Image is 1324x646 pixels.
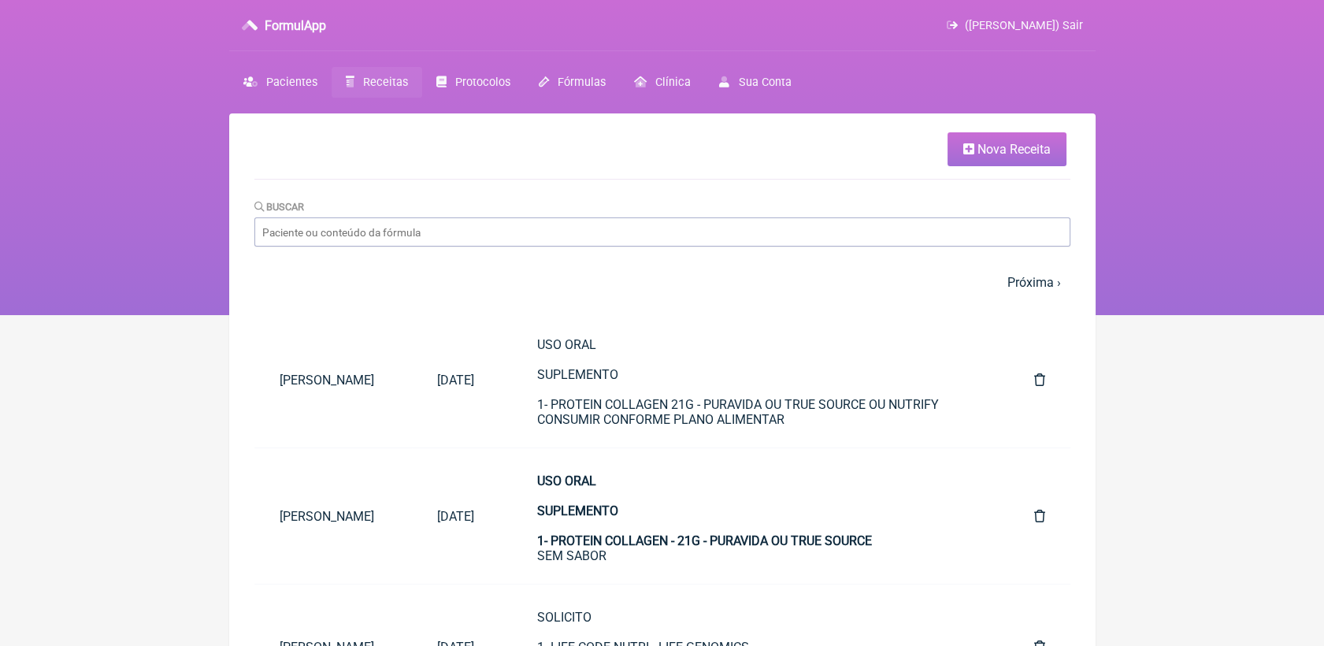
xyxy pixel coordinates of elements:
[1007,275,1061,290] a: Próxima ›
[266,76,317,89] span: Pacientes
[965,19,1083,32] span: ([PERSON_NAME]) Sair
[655,76,691,89] span: Clínica
[332,67,422,98] a: Receitas
[512,461,996,571] a: USO ORALSUPLEMENTO1- PROTEIN COLLAGEN - 21G - PURAVIDA OU TRUE SOURCE SEM SABORCONSUMIR CONFORME ...
[254,360,412,400] a: [PERSON_NAME]
[254,496,412,536] a: [PERSON_NAME]
[537,473,971,638] div: SEM SABOR CONSUMIR CONFORME ORIENTAÇÃO. CONSUMIR UM MEDIDOR OU SACHÊ A TARDE DIARIAMENTE.
[363,76,408,89] span: Receitas
[229,67,332,98] a: Pacientes
[254,217,1070,247] input: Paciente ou conteúdo da fórmula
[412,360,499,400] a: [DATE]
[265,18,326,33] h3: FormulApp
[422,67,525,98] a: Protocolos
[947,19,1082,32] a: ([PERSON_NAME]) Sair
[977,142,1051,157] span: Nova Receita
[558,76,606,89] span: Fórmulas
[254,265,1070,299] nav: pager
[537,473,872,548] strong: USO ORAL SUPLEMENTO 1- PROTEIN COLLAGEN - 21G - PURAVIDA OU TRUE SOURCE
[412,496,499,536] a: [DATE]
[705,67,805,98] a: Sua Conta
[512,325,996,435] a: USO ORALSUPLEMENTO1- PROTEIN COLLAGEN 21G - PURAVIDA OU TRUE SOURCE OU NUTRIFYCONSUMIR CONFORME P...
[537,337,971,487] div: USO ORAL SUPLEMENTO 1- PROTEIN COLLAGEN 21G - PURAVIDA OU TRUE SOURCE OU NUTRIFY CONSUMIR CONFORM...
[455,76,510,89] span: Protocolos
[525,67,620,98] a: Fórmulas
[739,76,792,89] span: Sua Conta
[254,201,305,213] label: Buscar
[620,67,705,98] a: Clínica
[948,132,1066,166] a: Nova Receita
